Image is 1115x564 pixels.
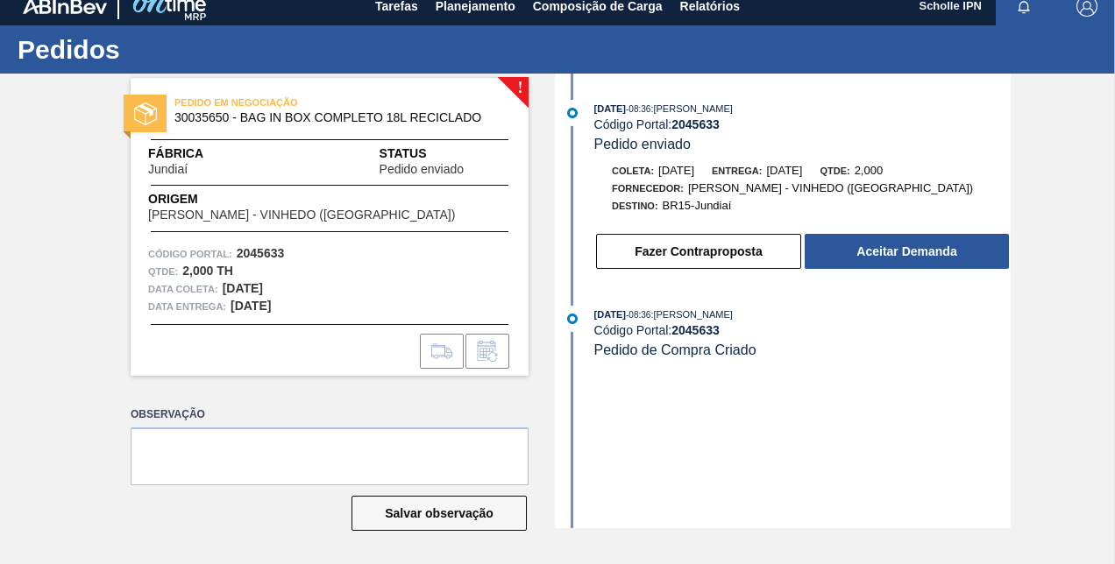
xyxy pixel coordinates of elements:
strong: 2045633 [671,117,720,131]
span: : [PERSON_NAME] [650,309,733,320]
button: Salvar observação [352,496,527,531]
strong: [DATE] [223,281,263,295]
button: Fazer Contraproposta [596,234,801,269]
span: Jundiaí [148,163,188,176]
span: Origem [148,190,505,208]
label: Observação [131,402,529,427]
span: Fábrica [148,145,243,163]
span: Qtde : [148,263,178,280]
strong: [DATE] [231,299,271,313]
span: Coleta: [612,166,654,176]
span: 2,000 [855,164,884,177]
span: [DATE] [658,164,694,177]
span: Entrega: [712,166,762,176]
span: Data coleta: [148,280,218,298]
span: : [PERSON_NAME] [650,103,733,114]
span: Fornecedor: [612,183,684,194]
button: Aceitar Demanda [805,234,1009,269]
span: Qtde: [820,166,849,176]
span: [DATE] [766,164,802,177]
span: Código Portal: [148,245,232,263]
strong: 2,000 TH [182,264,233,278]
strong: 2045633 [237,246,285,260]
span: - 08:36 [626,104,650,114]
img: atual [567,314,578,324]
span: 30035650 - BAG IN BOX COMPLETO 18L RECICLADO [174,111,493,124]
div: Ir para Composição de Carga [420,334,464,369]
span: Status [380,145,511,163]
span: Pedido de Compra Criado [594,342,756,357]
span: - 08:36 [626,310,650,320]
span: [DATE] [594,309,626,320]
img: atual [567,108,578,118]
span: [PERSON_NAME] - VINHEDO ([GEOGRAPHIC_DATA]) [148,208,455,222]
span: BR15-Jundiaí [663,199,732,212]
strong: 2045633 [671,323,720,337]
span: [PERSON_NAME] - VINHEDO ([GEOGRAPHIC_DATA]) [688,181,973,194]
div: Informar alteração no pedido [465,334,509,369]
div: Código Portal: [594,323,1011,337]
span: Pedido enviado [380,163,465,176]
span: Data entrega: [148,298,226,315]
div: Código Portal: [594,117,1011,131]
h1: Pedidos [18,39,329,60]
span: PEDIDO EM NEGOCIAÇÃO [174,94,420,111]
span: Destino: [612,201,658,211]
span: [DATE] [594,103,626,114]
span: Pedido enviado [594,137,691,152]
img: status [134,102,157,125]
